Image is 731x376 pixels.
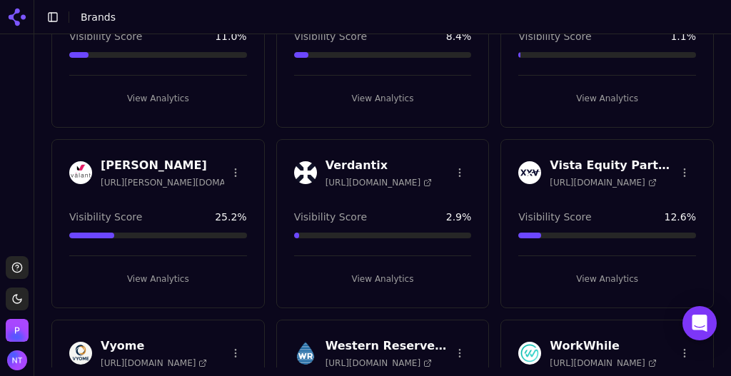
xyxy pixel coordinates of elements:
span: 11.0 % [215,29,246,44]
h3: Vista Equity Partners [550,157,673,174]
span: Visibility Score [518,210,591,224]
span: Visibility Score [69,210,142,224]
button: Open user button [7,350,27,370]
h3: [PERSON_NAME] [101,157,224,174]
nav: breadcrumb [81,10,691,24]
div: Open Intercom Messenger [682,306,717,340]
span: [URL][DOMAIN_NAME] [101,357,207,369]
button: View Analytics [294,268,472,290]
span: [URL][DOMAIN_NAME] [550,357,656,369]
span: Visibility Score [518,29,591,44]
img: Verdantix [294,161,317,184]
h3: Vyome [101,337,207,355]
span: [URL][DOMAIN_NAME] [550,177,656,188]
span: 2.9 % [446,210,472,224]
span: 8.4 % [446,29,472,44]
img: Western Reserve Pure Water [294,342,317,365]
button: View Analytics [518,87,696,110]
span: Visibility Score [294,29,367,44]
img: Perrill [6,319,29,342]
img: Vista Equity Partners [518,161,541,184]
button: View Analytics [518,268,696,290]
span: 12.6 % [665,210,696,224]
span: [URL][PERSON_NAME][DOMAIN_NAME] [101,177,224,188]
h3: Western Reserve Pure Water [326,337,449,355]
h3: Verdantix [326,157,432,174]
span: 25.2 % [215,210,246,224]
button: View Analytics [69,268,247,290]
img: Nate Tower [7,350,27,370]
button: View Analytics [69,87,247,110]
img: Valant [69,161,92,184]
button: Open organization switcher [6,319,29,342]
span: [URL][DOMAIN_NAME] [326,177,432,188]
span: Visibility Score [69,29,142,44]
span: [URL][DOMAIN_NAME] [326,357,432,369]
img: Vyome [69,342,92,365]
span: Brands [81,11,116,23]
span: Visibility Score [294,210,367,224]
button: View Analytics [294,87,472,110]
span: 1.1 % [670,29,696,44]
h3: WorkWhile [550,337,656,355]
img: WorkWhile [518,342,541,365]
